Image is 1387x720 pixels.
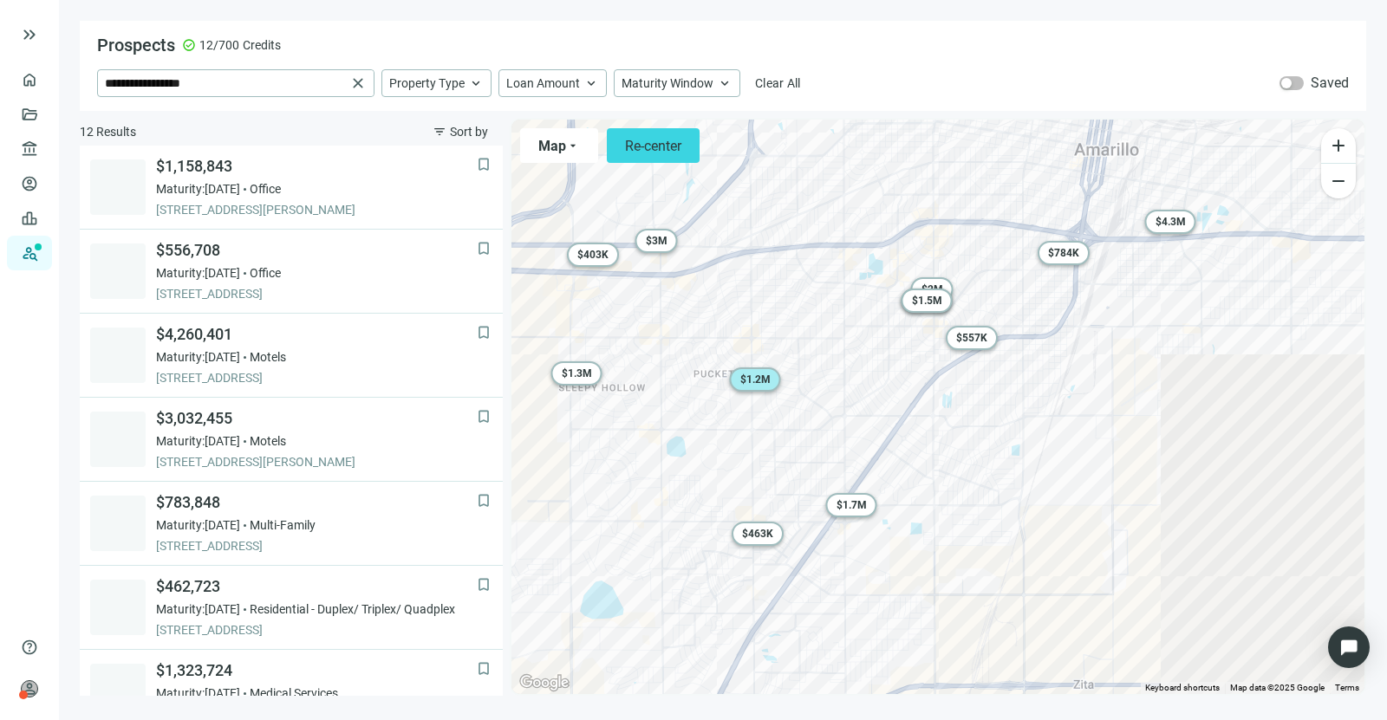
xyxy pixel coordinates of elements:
[450,125,488,139] span: Sort by
[250,600,455,618] span: Residential - Duplex/ Triplex/ Quadplex
[21,639,38,656] span: help
[156,537,477,555] span: [STREET_ADDRESS]
[156,576,477,597] span: $462,723
[1328,135,1349,156] span: add
[826,493,877,517] gmp-advanced-marker: $1.7M
[1328,171,1349,191] span: remove
[156,156,477,177] span: $1,158,843
[911,277,954,302] gmp-advanced-marker: $2M
[475,156,492,173] button: bookmark
[182,38,196,52] span: check_circle
[732,522,784,546] gmp-advanced-marker: $463K
[156,492,477,513] span: $783,848
[156,369,477,386] span: [STREET_ADDRESS]
[156,432,240,450] span: Maturity: [DATE]
[243,36,281,54] span: Credits
[566,139,580,152] span: arrow_drop_down
[1038,241,1090,265] gmp-advanced-marker: $784K
[156,324,477,345] span: $4,260,401
[156,516,240,534] span: Maturity: [DATE]
[520,128,598,163] button: Maparrow_drop_down
[1311,75,1349,92] label: Saved
[946,326,998,350] gmp-advanced-marker: $557K
[418,118,503,146] button: filter_listSort by
[156,600,240,618] span: Maturity: [DATE]
[551,361,602,386] gmp-advanced-marker: $1.3M
[475,408,492,425] button: bookmark
[475,576,492,594] button: bookmark
[156,621,477,639] span: [STREET_ADDRESS]
[577,249,609,261] span: $ 403K
[156,285,477,302] span: [STREET_ADDRESS]
[156,240,477,261] span: $556,708
[250,348,286,366] span: Motels
[1335,683,1359,692] a: Terms (opens in new tab)
[1230,683,1325,692] span: Map data ©2025 Google
[80,123,136,140] span: 12 Results
[1328,626,1370,668] div: Open Intercom Messenger
[468,75,484,91] span: keyboard_arrow_up
[475,660,492,678] button: bookmark
[199,36,239,54] span: 12/700
[475,492,492,509] button: bookmark
[156,348,240,366] span: Maturity: [DATE]
[956,332,987,344] span: $ 557K
[156,660,477,681] span: $1,323,724
[97,35,175,55] span: Prospects
[80,146,503,230] a: bookmark$1,158,843Maturity:[DATE]Office[STREET_ADDRESS][PERSON_NAME]
[389,75,465,91] span: Property Type
[1048,247,1079,259] span: $ 784K
[646,235,667,247] span: $ 3M
[433,125,446,139] span: filter_list
[625,138,681,154] span: Re-center
[250,180,281,198] span: Office
[21,680,38,697] span: person
[156,201,477,218] span: [STREET_ADDRESS][PERSON_NAME]
[921,283,943,295] span: $ 2M
[730,367,781,392] gmp-advanced-marker: $1.2M
[156,408,477,429] span: $3,032,455
[912,295,942,307] span: $ 1.5M
[21,140,33,158] span: account_balance
[755,76,801,90] span: Clear All
[156,453,477,470] span: [STREET_ADDRESS][PERSON_NAME]
[622,75,713,91] span: Maturity Window
[250,264,281,282] span: Office
[717,75,733,91] span: keyboard_arrow_up
[516,671,573,694] img: Google
[475,324,492,341] button: bookmark
[250,516,316,534] span: Multi-Family
[516,671,573,694] a: Open this area in Google Maps (opens a new window)
[80,398,503,482] a: bookmark$3,032,455Maturity:[DATE]Motels[STREET_ADDRESS][PERSON_NAME]
[583,75,599,91] span: keyboard_arrow_up
[80,566,503,650] a: bookmark$462,723Maturity:[DATE]Residential - Duplex/ Triplex/ Quadplex[STREET_ADDRESS]
[475,240,492,257] button: bookmark
[567,243,619,267] gmp-advanced-marker: $403K
[156,264,240,282] span: Maturity: [DATE]
[740,373,771,386] span: $ 1.2M
[742,528,773,540] span: $ 463K
[250,432,286,450] span: Motels
[80,314,503,398] a: bookmark$4,260,401Maturity:[DATE]Motels[STREET_ADDRESS]
[250,684,338,702] span: Medical Services
[1145,210,1196,234] gmp-advanced-marker: $4.3M
[538,138,566,154] span: Map
[562,367,592,379] span: $ 1.3M
[837,499,867,511] span: $ 1.7M
[19,24,40,45] button: keyboard_double_arrow_right
[506,75,580,91] span: Loan Amount
[80,230,503,314] a: bookmark$556,708Maturity:[DATE]Office[STREET_ADDRESS]
[156,684,240,702] span: Maturity: [DATE]
[1145,682,1220,694] button: Keyboard shortcuts
[1156,216,1186,228] span: $ 4.3M
[902,289,953,313] gmp-advanced-marker: $1.5M
[349,75,367,92] span: close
